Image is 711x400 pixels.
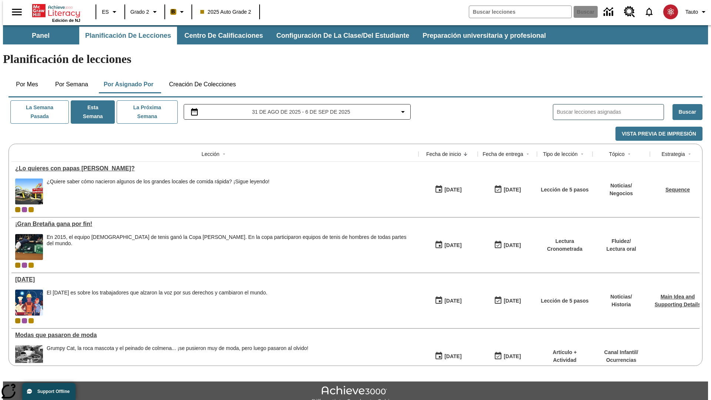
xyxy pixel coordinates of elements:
[444,241,461,250] div: [DATE]
[79,27,177,44] button: Planificación de lecciones
[504,241,521,250] div: [DATE]
[9,76,46,93] button: Por mes
[10,100,69,124] button: La semana pasada
[504,185,521,194] div: [DATE]
[15,179,43,204] img: Uno de los primeros locales de McDonald's, con el icónico letrero rojo y los arcos amarillos.
[610,301,632,309] p: Historia
[22,383,76,400] button: Support Offline
[171,7,175,16] span: B
[187,107,408,116] button: Seleccione el intervalo de fechas opción del menú
[29,318,34,323] div: New 2025 class
[426,150,461,158] div: Fecha de inicio
[606,245,636,253] p: Lectura oral
[606,237,636,245] p: Fluidez /
[15,207,20,212] div: Clase actual
[163,76,242,93] button: Creación de colecciones
[604,349,638,356] p: Canal Infantil /
[491,294,523,308] button: 09/07/25: Último día en que podrá accederse la lección
[610,190,633,197] p: Negocios
[655,294,701,307] a: Main Idea and Supporting Details
[270,27,415,44] button: Configuración de la clase/del estudiante
[29,263,34,268] div: New 2025 class
[167,5,189,19] button: Boost El color de la clase es anaranjado claro. Cambiar el color de la clase.
[432,183,464,197] button: 09/04/25: Primer día en que estuvo disponible la lección
[201,150,219,158] div: Lección
[22,263,27,268] div: OL 2025 Auto Grade 3
[610,293,632,301] p: Noticias /
[504,352,521,361] div: [DATE]
[610,182,633,190] p: Noticias /
[444,185,461,194] div: [DATE]
[3,25,708,44] div: Subbarra de navegación
[47,179,270,204] div: ¿Quiere saber cómo nacieron algunos de los grandes locales de comida rápida? ¡Sigue leyendo!
[47,345,308,371] div: Grumpy Cat, la roca mascota y el peinado de colmena... ¡se pusieron muy de moda, pero luego pasar...
[47,290,267,316] div: El Día del Trabajo es sobre los trabajadores que alzaron la voz por sus derechos y cambiaron el m...
[47,290,267,296] div: El [DATE] es sobre los trabajadores que alzaron la voz por sus derechos y cambiaron el mundo.
[29,207,34,212] div: New 2025 class
[432,238,464,252] button: 09/01/25: Primer día en que estuvo disponible la lección
[47,345,308,351] div: Grumpy Cat, la roca mascota y el peinado de colmena... ¡se pusieron muy de moda, pero luego pasar...
[3,27,553,44] div: Subbarra de navegación
[541,237,589,253] p: Lectura Cronometrada
[444,296,461,306] div: [DATE]
[47,234,415,260] div: En 2015, el equipo británico de tenis ganó la Copa Davis. En la copa participaron equipos de teni...
[491,238,523,252] button: 09/07/25: Último día en que podrá accederse la lección
[102,8,109,16] span: ES
[541,349,589,364] p: Artículo + Actividad
[417,27,552,44] button: Preparación universitaria y profesional
[15,332,415,339] div: Modas que pasaron de moda
[49,76,94,93] button: Por semana
[15,332,415,339] a: Modas que pasaron de moda, Lecciones
[541,297,588,305] p: Lección de 5 pasos
[6,1,28,23] button: Abrir el menú lateral
[661,150,685,158] div: Estrategia
[15,276,415,283] div: Día del Trabajo
[682,5,711,19] button: Perfil/Configuración
[461,150,470,159] button: Sort
[444,352,461,361] div: [DATE]
[469,6,571,18] input: Buscar campo
[4,27,78,44] button: Panel
[15,165,415,172] div: ¿Lo quieres con papas fritas?
[663,4,678,19] img: avatar image
[32,3,80,23] div: Portada
[15,318,20,323] div: Clase actual
[98,76,160,93] button: Por asignado por
[578,150,587,159] button: Sort
[15,290,43,316] img: una pancarta con fondo azul muestra la ilustración de una fila de diferentes hombres y mujeres co...
[609,150,624,158] div: Tópico
[22,318,27,323] div: OL 2025 Auto Grade 3
[665,187,690,193] a: Sequence
[523,150,532,159] button: Sort
[178,27,269,44] button: Centro de calificaciones
[543,150,578,158] div: Tipo de lección
[15,263,20,268] span: Clase actual
[127,5,162,19] button: Grado: Grado 2, Elige un grado
[432,294,464,308] button: 09/01/25: Primer día en que estuvo disponible la lección
[32,3,80,18] a: Portada
[252,108,350,116] span: 31 de ago de 2025 - 6 de sep de 2025
[625,150,634,159] button: Sort
[504,296,521,306] div: [DATE]
[640,2,659,21] a: Notificaciones
[47,234,415,247] div: En 2015, el equipo [DEMOGRAPHIC_DATA] de tenis ganó la Copa [PERSON_NAME]. En la copa participaro...
[557,107,664,117] input: Buscar lecciones asignadas
[15,276,415,283] a: Día del Trabajo, Lecciones
[47,179,270,185] div: ¿Quiere saber cómo nacieron algunos de los grandes locales de comida rápida? ¡Sigue leyendo!
[37,389,70,394] span: Support Offline
[22,207,27,212] div: OL 2025 Auto Grade 3
[615,127,702,141] button: Vista previa de impresión
[483,150,523,158] div: Fecha de entrega
[491,183,523,197] button: 09/04/25: Último día en que podrá accederse la lección
[541,186,588,194] p: Lección de 5 pasos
